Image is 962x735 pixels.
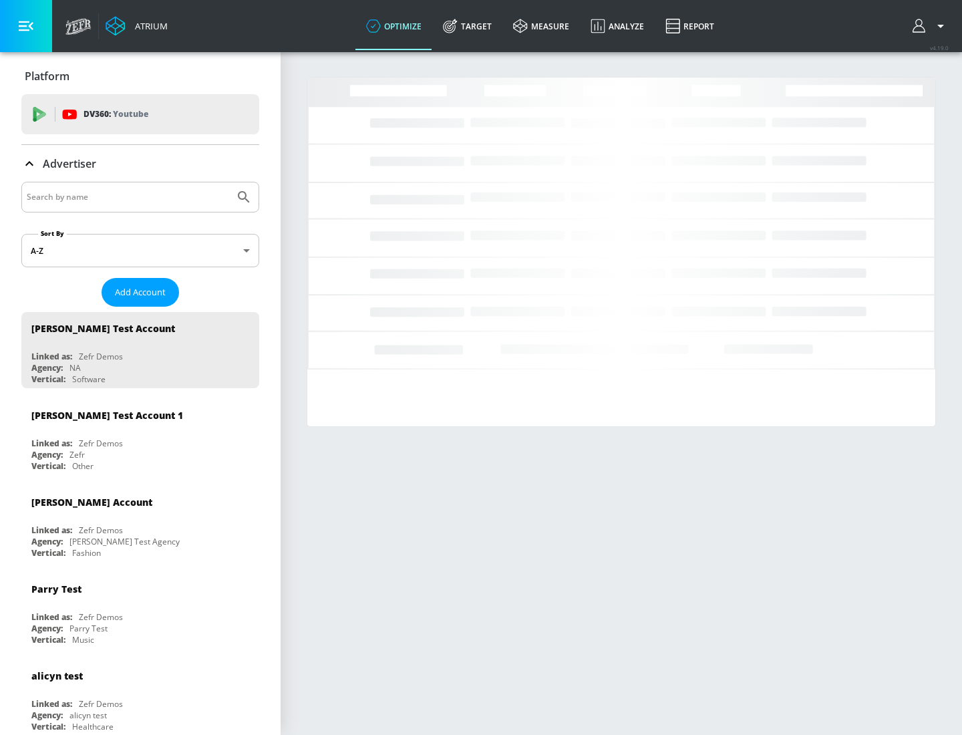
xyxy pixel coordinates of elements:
[79,611,123,623] div: Zefr Demos
[21,312,259,388] div: [PERSON_NAME] Test AccountLinked as:Zefr DemosAgency:NAVertical:Software
[130,20,168,32] div: Atrium
[31,634,65,645] div: Vertical:
[21,573,259,649] div: Parry TestLinked as:Zefr DemosAgency:Parry TestVertical:Music
[21,486,259,562] div: [PERSON_NAME] AccountLinked as:Zefr DemosAgency:[PERSON_NAME] Test AgencyVertical:Fashion
[31,449,63,460] div: Agency:
[79,351,123,362] div: Zefr Demos
[432,2,502,50] a: Target
[31,362,63,374] div: Agency:
[21,234,259,267] div: A-Z
[31,351,72,362] div: Linked as:
[655,2,725,50] a: Report
[21,399,259,475] div: [PERSON_NAME] Test Account 1Linked as:Zefr DemosAgency:ZefrVertical:Other
[580,2,655,50] a: Analyze
[79,525,123,536] div: Zefr Demos
[113,107,148,121] p: Youtube
[31,460,65,472] div: Vertical:
[72,374,106,385] div: Software
[31,322,175,335] div: [PERSON_NAME] Test Account
[21,94,259,134] div: DV360: Youtube
[31,721,65,732] div: Vertical:
[102,278,179,307] button: Add Account
[115,285,166,300] span: Add Account
[27,188,229,206] input: Search by name
[79,698,123,710] div: Zefr Demos
[69,710,107,721] div: alicyn test
[31,670,83,682] div: alicyn test
[72,721,114,732] div: Healthcare
[106,16,168,36] a: Atrium
[69,362,81,374] div: NA
[31,698,72,710] div: Linked as:
[43,156,96,171] p: Advertiser
[69,623,108,634] div: Parry Test
[25,69,69,84] p: Platform
[355,2,432,50] a: optimize
[31,583,82,595] div: Parry Test
[31,611,72,623] div: Linked as:
[31,710,63,721] div: Agency:
[930,44,949,51] span: v 4.19.0
[79,438,123,449] div: Zefr Demos
[21,57,259,95] div: Platform
[31,374,65,385] div: Vertical:
[69,536,180,547] div: [PERSON_NAME] Test Agency
[31,536,63,547] div: Agency:
[21,145,259,182] div: Advertiser
[31,547,65,559] div: Vertical:
[69,449,85,460] div: Zefr
[31,496,152,508] div: [PERSON_NAME] Account
[31,409,183,422] div: [PERSON_NAME] Test Account 1
[31,623,63,634] div: Agency:
[38,229,67,238] label: Sort By
[31,438,72,449] div: Linked as:
[502,2,580,50] a: measure
[84,107,148,122] p: DV360:
[72,547,101,559] div: Fashion
[72,634,94,645] div: Music
[72,460,94,472] div: Other
[31,525,72,536] div: Linked as:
